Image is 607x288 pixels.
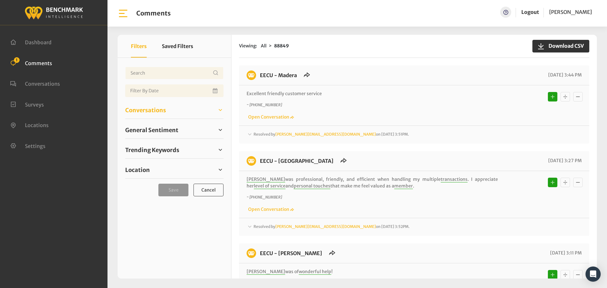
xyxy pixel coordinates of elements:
[521,7,539,18] a: Logout
[25,122,49,128] span: Locations
[549,250,582,256] span: [DATE] 3:11 PM
[546,176,584,189] div: Basic example
[586,267,601,282] div: Open Intercom Messenger
[162,35,193,58] button: Saved Filters
[549,9,592,15] span: [PERSON_NAME]
[260,250,322,256] a: EECU - [PERSON_NAME]
[254,132,409,137] span: Resolved by on [DATE] 3:51PM.
[239,43,257,49] span: Viewing:
[247,102,282,107] i: ~ [PHONE_NUMBER]
[125,67,224,79] input: Username
[10,121,49,128] a: Locations
[247,176,498,189] p: was professional, friendly, and efficient when handling my multiple . I appreciate her and that m...
[25,81,60,87] span: Conversations
[247,268,498,275] p: was of !
[546,268,584,281] div: Basic example
[294,183,330,189] span: personal touches
[247,223,582,231] div: Resolved by[PERSON_NAME][EMAIL_ADDRESS][DOMAIN_NAME]on [DATE] 3:52PM.
[275,132,376,137] a: [PERSON_NAME][EMAIL_ADDRESS][DOMAIN_NAME]
[10,101,44,107] a: Surveys
[247,269,285,275] span: [PERSON_NAME]
[549,7,592,18] a: [PERSON_NAME]
[136,9,171,17] h1: Comments
[10,142,46,149] a: Settings
[299,269,331,275] span: wonderful help
[254,224,410,229] span: Resolved by on [DATE] 3:52PM.
[260,158,334,164] a: EECU - [GEOGRAPHIC_DATA]
[256,156,337,166] h6: EECU - Clovis Old Town
[10,80,60,86] a: Conversations
[274,43,289,49] strong: 88849
[125,165,224,175] a: Location
[25,60,52,66] span: Comments
[261,43,267,49] span: All
[247,176,285,182] span: [PERSON_NAME]
[247,206,294,212] a: Open Conversation
[10,59,52,66] a: Comments 1
[545,42,584,50] span: Download CSV
[125,166,150,174] span: Location
[394,183,413,189] span: member
[247,70,256,80] img: benchmark
[547,158,582,163] span: [DATE] 3:27 PM
[247,156,256,166] img: benchmark
[256,248,326,258] h6: EECU - Selma Branch
[125,145,224,155] a: Trending Keywords
[247,114,294,120] a: Open Conversation
[247,248,256,258] img: benchmark
[547,72,582,78] span: [DATE] 3:44 PM
[212,84,220,97] button: Open Calendar
[247,131,582,138] div: Resolved by[PERSON_NAME][EMAIL_ADDRESS][DOMAIN_NAME]on [DATE] 3:51PM.
[125,125,224,135] a: General Sentiment
[125,146,179,154] span: Trending Keywords
[521,9,539,15] a: Logout
[14,57,20,63] span: 1
[125,106,166,114] span: Conversations
[193,184,224,196] button: Cancel
[25,101,44,107] span: Surveys
[118,8,129,19] img: bar
[247,90,498,97] p: Excellent friendly customer service
[25,39,52,46] span: Dashboard
[10,39,52,45] a: Dashboard
[125,105,224,115] a: Conversations
[532,40,589,52] button: Download CSV
[546,90,584,103] div: Basic example
[247,195,282,199] i: ~ [PHONE_NUMBER]
[260,72,297,78] a: EECU - Madera
[254,183,285,189] span: level of service
[256,70,301,80] h6: EECU - Madera
[131,35,147,58] button: Filters
[125,126,178,134] span: General Sentiment
[275,224,376,229] a: [PERSON_NAME][EMAIL_ADDRESS][DOMAIN_NAME]
[25,143,46,149] span: Settings
[24,5,83,20] img: benchmark
[441,176,468,182] span: transactions
[125,84,224,97] input: Date range input field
